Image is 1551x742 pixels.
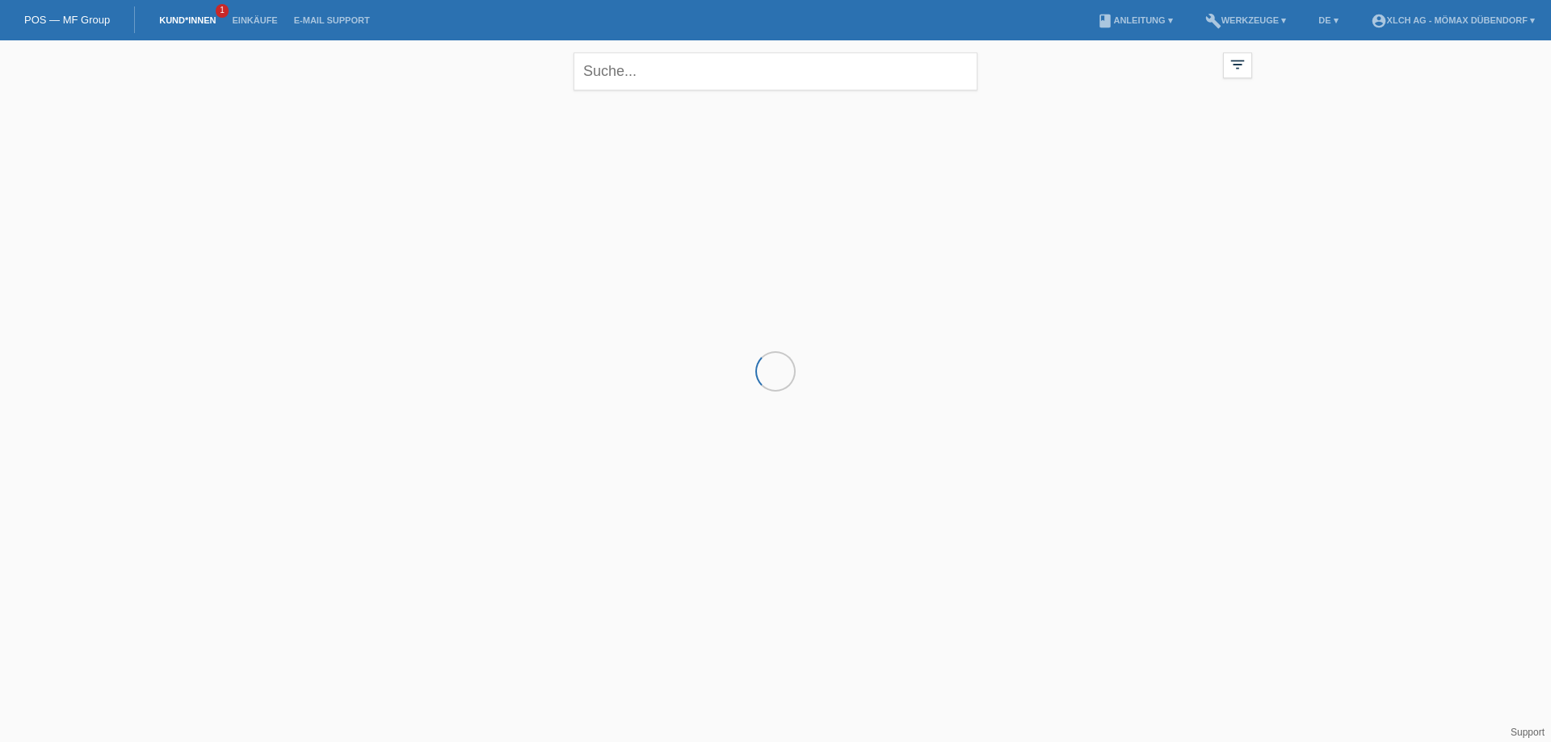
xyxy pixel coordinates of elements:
a: buildWerkzeuge ▾ [1197,15,1295,25]
a: DE ▾ [1310,15,1346,25]
i: account_circle [1371,13,1387,29]
a: POS — MF Group [24,14,110,26]
span: 1 [216,4,229,18]
a: E-Mail Support [286,15,378,25]
a: Kund*innen [151,15,224,25]
i: build [1205,13,1221,29]
a: Support [1511,727,1545,738]
i: book [1097,13,1113,29]
a: bookAnleitung ▾ [1089,15,1180,25]
div: Sie haben die falsche Anmeldeseite in Ihren Lesezeichen/Favoriten gespeichert. Bitte nicht [DOMAI... [614,43,937,90]
a: account_circleXLCH AG - Mömax Dübendorf ▾ [1363,15,1543,25]
a: Einkäufe [224,15,285,25]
